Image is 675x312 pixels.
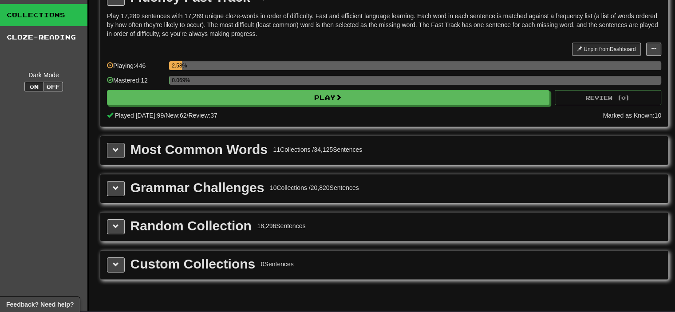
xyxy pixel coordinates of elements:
[115,112,164,119] span: Played [DATE]: 99
[172,61,182,70] div: 2.58%
[130,143,268,156] div: Most Common Words
[6,300,74,309] span: Open feedback widget
[164,112,166,119] span: /
[603,111,661,120] div: Marked as Known: 10
[7,71,81,79] div: Dark Mode
[188,112,217,119] span: Review: 37
[261,260,294,269] div: 0 Sentences
[107,61,165,76] div: Playing: 446
[555,90,661,105] button: Review (0)
[130,219,252,233] div: Random Collection
[187,112,189,119] span: /
[107,76,165,91] div: Mastered: 12
[270,183,359,192] div: 10 Collections / 20,820 Sentences
[24,82,44,91] button: On
[166,112,186,119] span: New: 62
[572,43,641,56] button: Unpin fromDashboard
[273,145,362,154] div: 11 Collections / 34,125 Sentences
[107,12,661,38] p: Play 17,289 sentences with 17,289 unique cloze-words in order of difficulty. Fast and efficient l...
[130,181,264,194] div: Grammar Challenges
[107,90,549,105] button: Play
[130,257,256,271] div: Custom Collections
[43,82,63,91] button: Off
[257,221,305,230] div: 18,296 Sentences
